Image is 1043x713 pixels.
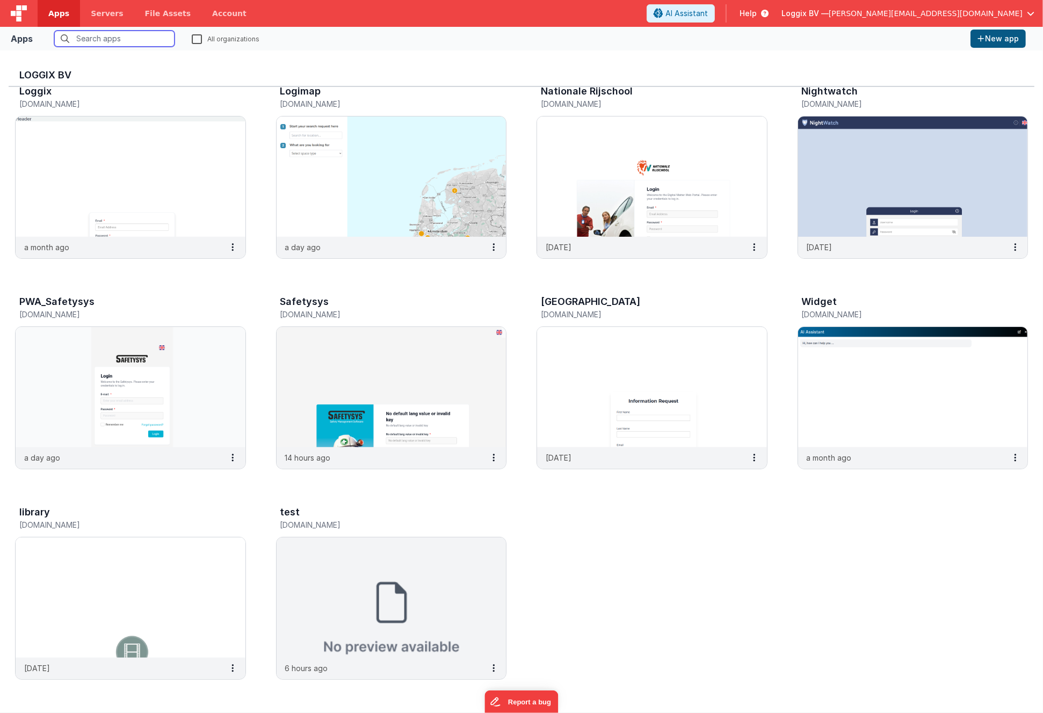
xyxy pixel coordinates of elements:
[280,507,300,518] h3: test
[541,296,640,307] h3: [GEOGRAPHIC_DATA]
[541,100,741,108] h5: [DOMAIN_NAME]
[280,100,480,108] h5: [DOMAIN_NAME]
[19,100,219,108] h5: [DOMAIN_NAME]
[11,32,33,45] div: Apps
[145,8,191,19] span: File Assets
[740,8,757,19] span: Help
[807,452,852,463] p: a month ago
[19,70,1024,81] h3: Loggix BV
[54,31,175,47] input: Search apps
[546,452,571,463] p: [DATE]
[24,242,69,253] p: a month ago
[19,507,50,518] h3: library
[802,86,858,97] h3: Nightwatch
[280,521,480,529] h5: [DOMAIN_NAME]
[546,242,571,253] p: [DATE]
[19,86,52,97] h3: Loggix
[285,452,331,463] p: 14 hours ago
[192,33,259,43] label: All organizations
[19,310,219,318] h5: [DOMAIN_NAME]
[781,8,1034,19] button: Loggix BV — [PERSON_NAME][EMAIL_ADDRESS][DOMAIN_NAME]
[665,8,708,19] span: AI Assistant
[24,663,50,674] p: [DATE]
[807,242,832,253] p: [DATE]
[970,30,1026,48] button: New app
[647,4,715,23] button: AI Assistant
[541,86,633,97] h3: Nationale Rijschool
[280,86,321,97] h3: Logimap
[802,296,837,307] h3: Widget
[24,452,60,463] p: a day ago
[285,242,321,253] p: a day ago
[802,100,1002,108] h5: [DOMAIN_NAME]
[802,310,1002,318] h5: [DOMAIN_NAME]
[541,310,741,318] h5: [DOMAIN_NAME]
[91,8,123,19] span: Servers
[829,8,1023,19] span: [PERSON_NAME][EMAIL_ADDRESS][DOMAIN_NAME]
[781,8,829,19] span: Loggix BV —
[19,296,95,307] h3: PWA_Safetysys
[19,521,219,529] h5: [DOMAIN_NAME]
[280,310,480,318] h5: [DOMAIN_NAME]
[485,690,559,713] iframe: Marker.io feedback button
[48,8,69,19] span: Apps
[280,296,329,307] h3: Safetysys
[285,663,328,674] p: 6 hours ago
